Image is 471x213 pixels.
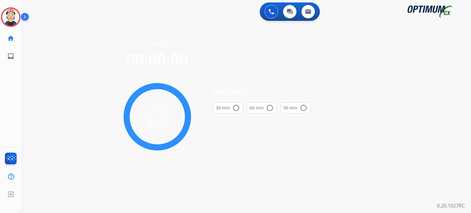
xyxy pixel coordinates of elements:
span: 00:00:00 [126,49,188,70]
mat-icon: inbox [7,52,14,60]
mat-icon: radio_button_unchecked [300,104,307,112]
button: 30 min [213,102,243,113]
mat-icon: radio_button_unchecked [232,104,240,112]
img: avatar [2,9,19,26]
button: 90 min [281,102,311,113]
mat-icon: radio_button_unchecked [266,104,274,112]
button: 60 min [247,102,277,113]
p: 0.20.1027RC [437,202,465,209]
mat-icon: home [7,35,14,42]
span: On Lunch [213,86,311,97]
span: Time left [145,39,170,48]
